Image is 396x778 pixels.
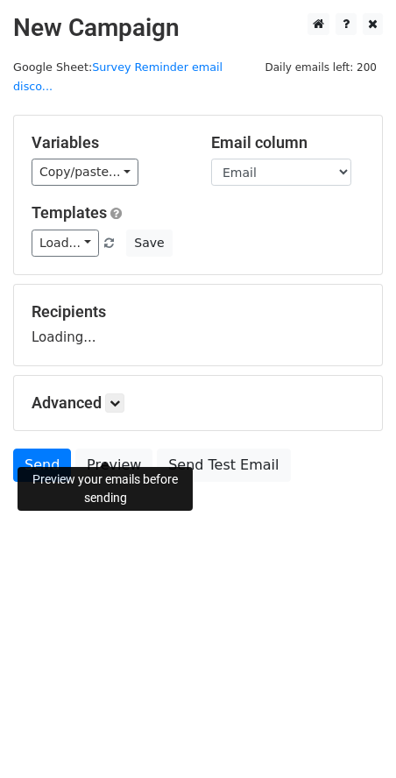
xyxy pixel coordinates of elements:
a: Survey Reminder email disco... [13,60,223,94]
a: Send [13,449,71,482]
div: Preview your emails before sending [18,467,193,511]
a: Send Test Email [157,449,290,482]
a: Preview [75,449,152,482]
h5: Advanced [32,393,364,413]
a: Load... [32,230,99,257]
a: Templates [32,203,107,222]
a: Daily emails left: 200 [258,60,383,74]
h5: Recipients [32,302,364,322]
h2: New Campaign [13,13,383,43]
h5: Email column [211,133,364,152]
a: Copy/paste... [32,159,138,186]
button: Save [126,230,172,257]
h5: Variables [32,133,185,152]
small: Google Sheet: [13,60,223,94]
div: Loading... [32,302,364,348]
span: Daily emails left: 200 [258,58,383,77]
